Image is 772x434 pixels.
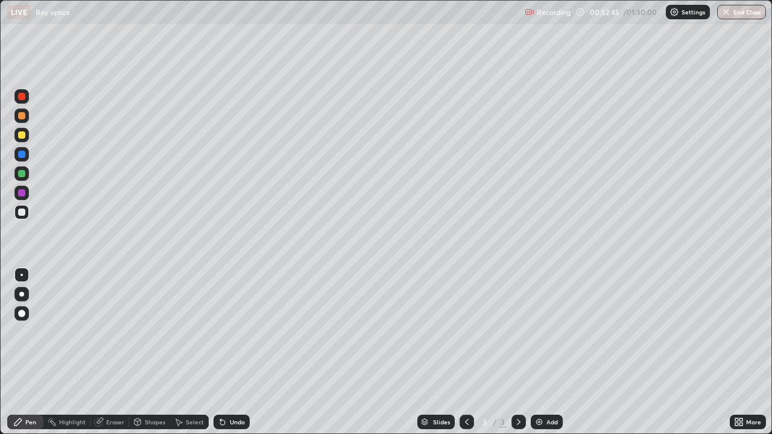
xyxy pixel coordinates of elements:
div: Eraser [106,419,124,425]
p: Ray optics [36,7,69,17]
div: Undo [230,419,245,425]
button: End Class [717,5,766,19]
div: Shapes [145,419,165,425]
div: Slides [433,419,450,425]
div: Pen [25,419,36,425]
img: recording.375f2c34.svg [525,7,534,17]
div: More [746,419,761,425]
img: add-slide-button [534,417,544,427]
div: 3 [499,417,507,427]
div: 3 [479,418,491,426]
p: Settings [682,9,705,15]
p: Recording [537,8,571,17]
p: LIVE [11,7,27,17]
div: Select [186,419,204,425]
div: Add [546,419,558,425]
div: / [493,418,497,426]
img: end-class-cross [721,7,731,17]
div: Highlight [59,419,86,425]
img: class-settings-icons [669,7,679,17]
